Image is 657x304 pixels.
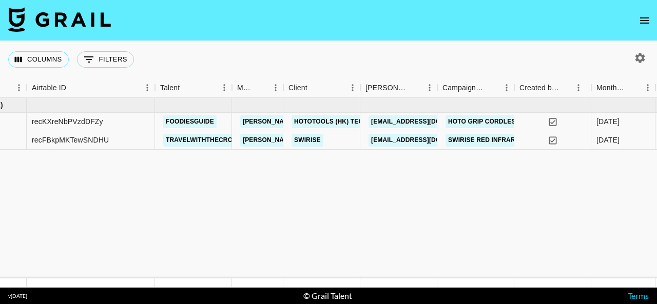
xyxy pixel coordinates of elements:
[345,80,360,95] button: Menu
[288,78,307,98] div: Client
[140,80,155,95] button: Menu
[27,78,155,98] div: Airtable ID
[485,80,499,95] button: Sort
[283,78,360,98] div: Client
[8,7,111,32] img: Grail Talent
[514,78,591,98] div: Created by Grail Team
[240,115,408,128] a: [PERSON_NAME][EMAIL_ADDRESS][DOMAIN_NAME]
[571,80,586,95] button: Menu
[626,80,640,95] button: Sort
[303,291,352,301] div: © Grail Talent
[8,51,69,68] button: Select columns
[519,78,559,98] div: Created by Grail Team
[596,116,620,127] div: Aug '25
[292,134,323,147] a: SWIRISE
[596,135,620,145] div: Aug '25
[11,80,27,95] button: Menu
[422,80,437,95] button: Menu
[369,134,484,147] a: [EMAIL_ADDRESS][DOMAIN_NAME]
[163,134,245,147] a: travelwiththecrows
[160,78,180,98] div: Talent
[408,80,422,95] button: Sort
[628,291,649,300] a: Terms
[8,293,27,299] div: v [DATE]
[217,80,232,95] button: Menu
[240,134,408,147] a: [PERSON_NAME][EMAIL_ADDRESS][DOMAIN_NAME]
[442,78,485,98] div: Campaign (Type)
[268,80,283,95] button: Menu
[32,78,66,98] div: Airtable ID
[32,116,103,127] div: recKXreNbPVzdDFZy
[446,134,597,147] a: Swirise Red Infrared [MEDICAL_DATA] Bag
[232,78,283,98] div: Manager
[292,115,439,128] a: HOTOTOOLS (HK) TECHNOLOGY CO., LIMITED
[365,78,408,98] div: [PERSON_NAME]
[499,80,514,95] button: Menu
[437,78,514,98] div: Campaign (Type)
[163,115,217,128] a: foodiesguide
[634,10,655,31] button: open drawer
[307,80,322,95] button: Sort
[32,135,109,145] div: recFBkpMKTewSNDHU
[77,51,134,68] button: Show filters
[180,80,194,95] button: Sort
[369,115,484,128] a: [EMAIL_ADDRESS][DOMAIN_NAME]
[66,80,81,95] button: Sort
[254,80,268,95] button: Sort
[591,78,655,98] div: Month Due
[446,115,576,128] a: Hoto Grip Cordless Spin Scrubber
[596,78,626,98] div: Month Due
[237,78,254,98] div: Manager
[360,78,437,98] div: Booker
[640,80,655,95] button: Menu
[155,78,232,98] div: Talent
[559,80,574,95] button: Sort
